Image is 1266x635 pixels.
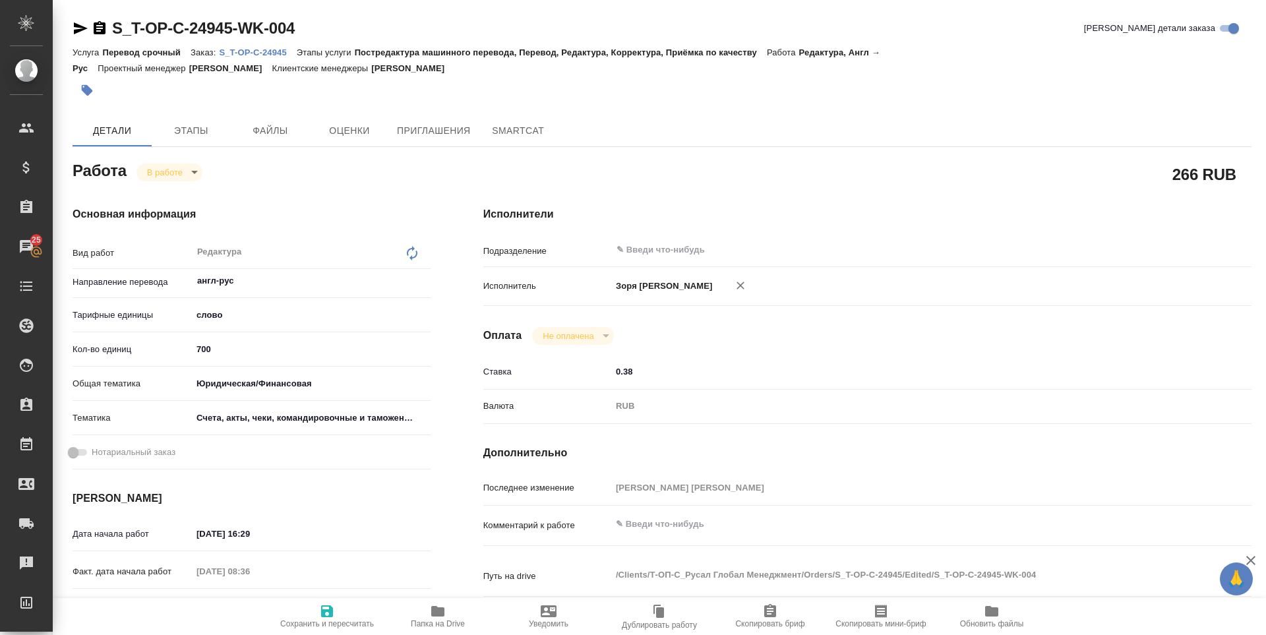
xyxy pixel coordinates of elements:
[611,564,1188,586] textarea: /Clients/Т-ОП-С_Русал Глобал Менеджмент/Orders/S_T-OP-C-24945/Edited/S_T-OP-C-24945-WK-004
[192,340,431,359] input: ✎ Введи что-нибудь
[192,562,307,581] input: Пустое поле
[73,20,88,36] button: Скопировать ссылку для ЯМессенджера
[483,365,611,378] p: Ставка
[382,598,493,635] button: Папка на Drive
[532,327,613,345] div: В работе
[192,524,307,543] input: ✎ Введи что-нибудь
[960,619,1024,628] span: Обновить файлы
[611,395,1188,417] div: RUB
[73,343,192,356] p: Кол-во единиц
[272,63,372,73] p: Клиентские менеджеры
[73,565,192,578] p: Факт. дата начала работ
[143,167,187,178] button: В работе
[1172,163,1236,185] h2: 266 RUB
[160,123,223,139] span: Этапы
[189,63,272,73] p: [PERSON_NAME]
[73,158,127,181] h2: Работа
[411,619,465,628] span: Папка на Drive
[192,596,307,615] input: ✎ Введи что-нибудь
[73,247,192,260] p: Вид работ
[73,528,192,541] p: Дата начала работ
[487,123,550,139] span: SmartCat
[192,304,431,326] div: слово
[219,46,296,57] a: S_T-OP-C-24945
[3,230,49,263] a: 25
[767,47,799,57] p: Работа
[280,619,374,628] span: Сохранить и пересчитать
[826,598,936,635] button: Скопировать мини-бриф
[192,373,431,395] div: Юридическая/Финансовая
[483,328,522,344] h4: Оплата
[98,63,189,73] p: Проектный менеджер
[73,276,192,289] p: Направление перевода
[73,47,102,57] p: Услуга
[92,446,175,459] span: Нотариальный заказ
[483,280,611,293] p: Исполнитель
[80,123,144,139] span: Детали
[483,519,611,532] p: Комментарий к работе
[239,123,302,139] span: Файлы
[483,570,611,583] p: Путь на drive
[397,123,471,139] span: Приглашения
[483,206,1251,222] h4: Исполнители
[1180,249,1183,251] button: Open
[936,598,1047,635] button: Обновить файлы
[493,598,604,635] button: Уведомить
[1225,565,1248,593] span: 🙏
[529,619,568,628] span: Уведомить
[539,330,597,342] button: Не оплачена
[423,280,426,282] button: Open
[615,242,1139,258] input: ✎ Введи что-нибудь
[297,47,355,57] p: Этапы услуги
[192,407,431,429] div: Счета, акты, чеки, командировочные и таможенные документы
[102,47,191,57] p: Перевод срочный
[622,620,697,630] span: Дублировать работу
[483,481,611,495] p: Последнее изменение
[73,491,431,506] h4: [PERSON_NAME]
[318,123,381,139] span: Оценки
[73,411,192,425] p: Тематика
[604,598,715,635] button: Дублировать работу
[1084,22,1215,35] span: [PERSON_NAME] детали заказа
[73,309,192,322] p: Тарифные единицы
[483,245,611,258] p: Подразделение
[191,47,219,57] p: Заказ:
[611,478,1188,497] input: Пустое поле
[24,233,49,247] span: 25
[715,598,826,635] button: Скопировать бриф
[371,63,454,73] p: [PERSON_NAME]
[611,280,713,293] p: Зоря [PERSON_NAME]
[73,377,192,390] p: Общая тематика
[73,206,431,222] h4: Основная информация
[483,445,1251,461] h4: Дополнительно
[835,619,926,628] span: Скопировать мини-бриф
[136,164,202,181] div: В работе
[735,619,804,628] span: Скопировать бриф
[355,47,767,57] p: Постредактура машинного перевода, Перевод, Редактура, Корректура, Приёмка по качеству
[1220,562,1253,595] button: 🙏
[611,362,1188,381] input: ✎ Введи что-нибудь
[726,271,755,300] button: Удалить исполнителя
[112,19,295,37] a: S_T-OP-C-24945-WK-004
[92,20,107,36] button: Скопировать ссылку
[219,47,296,57] p: S_T-OP-C-24945
[483,400,611,413] p: Валюта
[73,76,102,105] button: Добавить тэг
[272,598,382,635] button: Сохранить и пересчитать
